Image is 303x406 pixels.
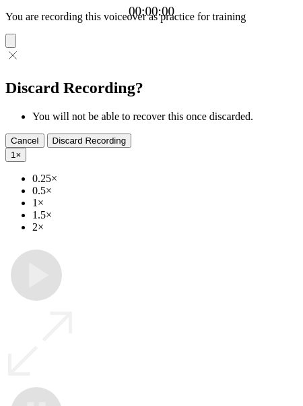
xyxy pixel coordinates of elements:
button: Cancel [5,134,44,148]
li: 0.5× [32,185,298,197]
li: 2× [32,221,298,233]
h2: Discard Recording? [5,79,298,97]
li: You will not be able to recover this once discarded. [32,111,298,123]
li: 0.25× [32,173,298,185]
a: 00:00:00 [129,4,174,19]
li: 1× [32,197,298,209]
li: 1.5× [32,209,298,221]
button: Discard Recording [47,134,132,148]
span: 1 [11,150,15,160]
p: You are recording this voiceover as practice for training [5,11,298,23]
button: 1× [5,148,26,162]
